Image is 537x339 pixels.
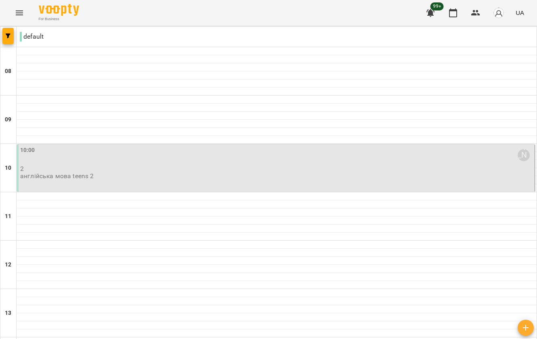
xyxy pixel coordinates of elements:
h6: 08 [5,67,11,76]
button: Menu [10,3,29,23]
span: UA [516,8,524,17]
span: For Business [39,17,79,22]
button: UA [512,5,527,20]
button: Створити урок [518,320,534,336]
p: default [20,32,44,42]
img: avatar_s.png [493,7,504,19]
label: 10:00 [20,146,35,155]
p: 2 [20,165,533,172]
h6: 09 [5,115,11,124]
h6: 13 [5,309,11,318]
h6: 10 [5,164,11,173]
h6: 11 [5,212,11,221]
p: англійська мова teens 2 [20,173,94,179]
img: Voopty Logo [39,4,79,16]
div: Аліна Городецька [518,149,530,161]
span: 99+ [430,2,444,10]
h6: 12 [5,260,11,269]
